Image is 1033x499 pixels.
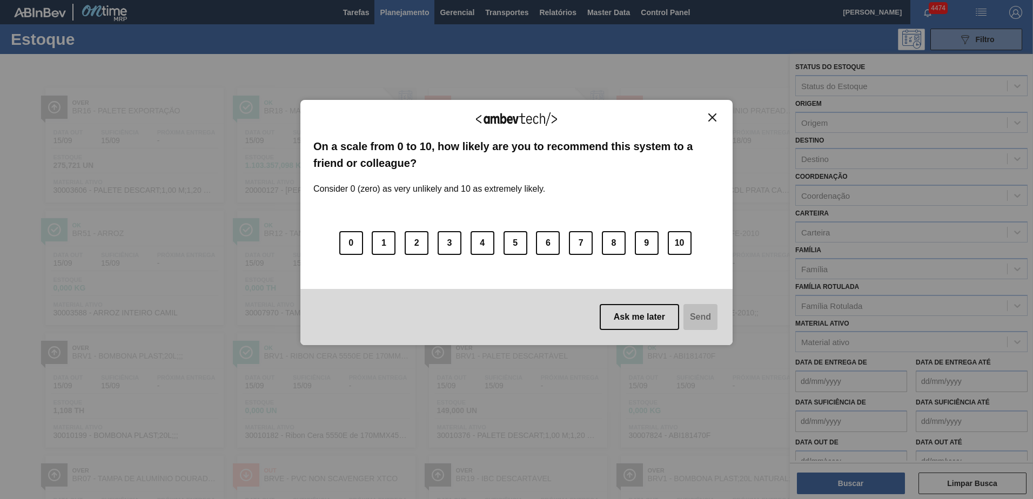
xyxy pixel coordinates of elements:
label: On a scale from 0 to 10, how likely are you to recommend this system to a friend or colleague? [313,138,720,171]
button: 6 [536,231,560,255]
label: Consider 0 (zero) as very unlikely and 10 as extremely likely. [313,171,545,194]
button: 2 [405,231,428,255]
button: 1 [372,231,395,255]
button: 8 [602,231,626,255]
button: 4 [471,231,494,255]
button: 0 [339,231,363,255]
img: Logo Ambevtech [476,112,557,126]
button: 10 [668,231,692,255]
button: 3 [438,231,461,255]
img: Close [708,113,716,122]
button: 7 [569,231,593,255]
button: 5 [504,231,527,255]
button: 9 [635,231,659,255]
button: Ask me later [600,304,679,330]
button: Close [705,113,720,122]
